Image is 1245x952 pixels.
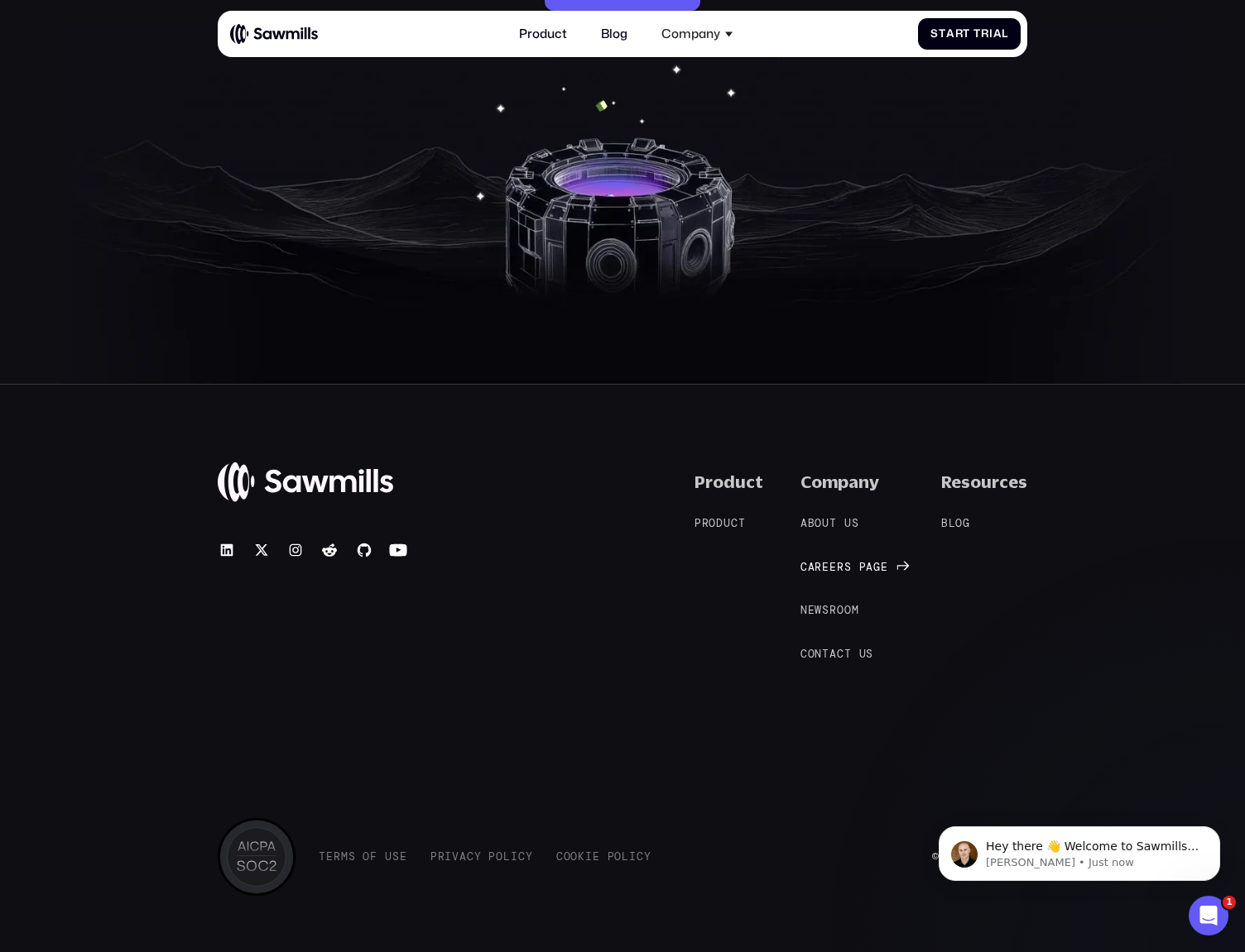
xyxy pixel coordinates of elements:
span: y [526,850,533,863]
span: u [859,648,867,661]
span: A [800,517,808,530]
span: a [993,27,1002,41]
span: c [518,850,526,863]
a: Product [509,17,576,51]
span: C [800,648,808,661]
span: e [829,561,837,574]
span: t [963,27,970,41]
span: C [556,850,564,863]
span: t [939,27,946,41]
span: e [400,850,407,863]
a: Blog [941,515,986,531]
span: m [852,604,859,617]
span: B [941,517,949,530]
a: Blog [592,17,637,51]
a: Product [695,515,762,531]
span: T [319,850,326,863]
span: u [844,517,852,530]
span: r [438,850,445,863]
span: a [946,27,955,41]
span: c [731,517,738,530]
span: s [852,517,859,530]
span: S [930,27,939,41]
span: u [723,517,731,530]
div: Company [652,17,742,51]
span: c [467,850,474,863]
span: o [808,648,815,661]
a: TermsofUse [319,850,406,863]
span: s [822,604,829,617]
span: 1 [1223,896,1236,909]
span: e [593,850,600,863]
span: y [474,850,482,863]
span: r [837,561,844,574]
span: l [1002,27,1008,41]
span: v [452,850,459,863]
span: e [881,561,888,574]
div: Company [800,471,879,492]
span: a [808,561,815,574]
span: o [844,604,852,617]
span: e [822,561,829,574]
span: d [716,517,723,530]
span: o [570,850,578,863]
span: p [859,561,867,574]
span: t [822,648,829,661]
div: Company [661,26,720,41]
span: s [349,850,356,863]
div: Resources [941,471,1027,492]
span: a [829,648,837,661]
span: C [800,561,808,574]
span: r [815,561,822,574]
span: r [955,27,964,41]
span: w [815,604,822,617]
div: Product [695,471,763,492]
span: P [430,850,438,863]
span: r [334,850,341,863]
span: P [608,850,615,863]
span: u [822,517,829,530]
span: a [866,561,873,574]
span: T [973,27,981,41]
span: b [808,517,815,530]
span: o [496,850,503,863]
span: o [815,517,822,530]
a: Aboutus [800,515,875,531]
iframe: Intercom notifications message [914,792,1245,907]
a: StartTrial [918,18,1021,50]
span: P [695,517,702,530]
span: N [800,604,808,617]
span: i [629,850,637,863]
span: r [829,604,837,617]
span: r [702,517,709,530]
span: t [829,517,837,530]
span: i [445,850,452,863]
span: n [815,648,822,661]
span: i [585,850,593,863]
span: a [459,850,467,863]
span: s [866,648,873,661]
span: e [326,850,334,863]
span: i [511,850,518,863]
span: o [564,850,571,863]
span: e [808,604,815,617]
a: Contactus [800,647,889,663]
span: o [363,850,370,863]
span: g [873,561,881,574]
span: g [963,517,970,530]
span: l [622,850,629,863]
span: l [949,517,956,530]
iframe: Intercom live chat [1189,896,1228,935]
a: CookiePolicy [556,850,651,863]
span: P [488,850,496,863]
span: m [341,850,349,863]
span: k [578,850,585,863]
span: l [503,850,511,863]
span: s [844,561,852,574]
span: s [392,850,400,863]
a: PrivacyPolicy [430,850,533,863]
